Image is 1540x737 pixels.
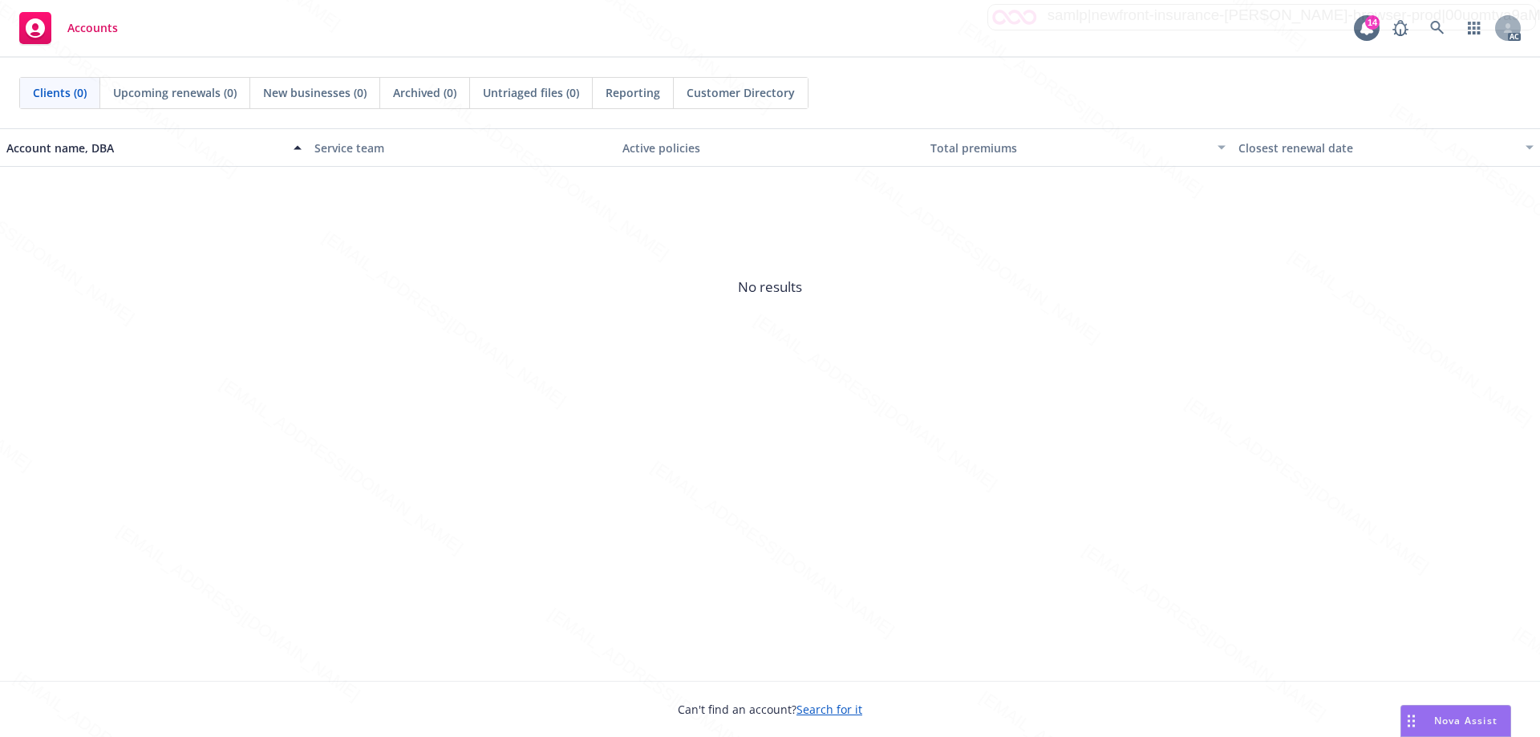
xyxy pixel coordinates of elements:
div: Closest renewal date [1238,140,1516,156]
a: Report a Bug [1384,12,1416,44]
span: Can't find an account? [678,701,862,718]
div: Service team [314,140,610,156]
div: 14 [1365,15,1380,30]
span: Accounts [67,22,118,34]
div: Total premiums [930,140,1208,156]
div: Active policies [622,140,918,156]
span: Nova Assist [1434,714,1497,727]
span: Archived (0) [393,84,456,101]
span: Upcoming renewals (0) [113,84,237,101]
a: Search [1421,12,1453,44]
button: Total premiums [924,128,1232,167]
a: Search for it [796,702,862,717]
span: Untriaged files (0) [483,84,579,101]
div: Account name, DBA [6,140,284,156]
button: Service team [308,128,616,167]
span: Reporting [606,84,660,101]
button: Active policies [616,128,924,167]
span: New businesses (0) [263,84,367,101]
button: Nova Assist [1400,705,1511,737]
button: Closest renewal date [1232,128,1540,167]
span: Clients (0) [33,84,87,101]
a: Switch app [1458,12,1490,44]
a: Accounts [13,6,124,51]
span: Customer Directory [687,84,795,101]
div: Drag to move [1401,706,1421,736]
